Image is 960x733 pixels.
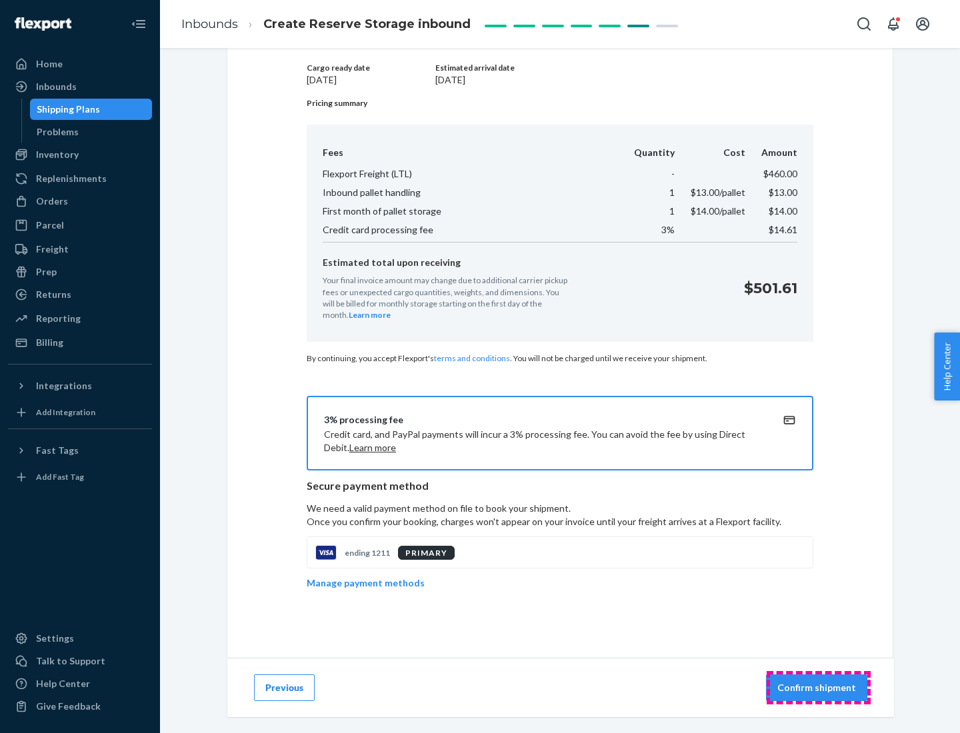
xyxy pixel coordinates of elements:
span: $14.00 [769,205,797,217]
a: Add Integration [8,402,152,423]
span: $14.61 [769,224,797,235]
div: Inventory [36,148,79,161]
button: Close Navigation [125,11,152,37]
span: $14.00 /pallet [691,205,745,217]
div: Returns [36,288,71,301]
th: Fees [323,146,618,165]
button: Previous [254,674,315,701]
a: Problems [30,121,153,143]
a: Prep [8,261,152,283]
div: 3% processing fee [324,413,764,426]
a: Home [8,53,152,75]
p: [DATE] [435,73,813,87]
button: Open notifications [880,11,907,37]
div: Integrations [36,379,92,392]
div: Parcel [36,219,64,232]
a: terms and conditions [434,353,510,363]
a: Inventory [8,144,152,165]
p: [DATE] [307,73,433,87]
div: Orders [36,195,68,208]
div: Problems [37,125,79,139]
td: 1 [618,183,675,202]
a: Talk to Support [8,650,152,672]
button: Integrations [8,375,152,396]
div: PRIMARY [398,546,455,560]
a: Inbounds [8,76,152,97]
a: Replenishments [8,168,152,189]
div: Talk to Support [36,654,105,668]
div: Settings [36,632,74,645]
p: Pricing summary [307,97,813,109]
a: Freight [8,239,152,260]
div: Prep [36,265,57,279]
p: $501.61 [744,278,797,299]
p: Estimated arrival date [435,62,813,73]
p: Secure payment method [307,478,813,494]
div: Shipping Plans [37,103,100,116]
button: Help Center [934,333,960,400]
a: Shipping Plans [30,99,153,120]
td: First month of pallet storage [323,202,618,221]
td: 1 [618,202,675,221]
button: Give Feedback [8,696,152,717]
p: Credit card, and PayPal payments will incur a 3% processing fee. You can avoid the fee by using D... [324,428,764,454]
span: $13.00 /pallet [691,187,745,198]
div: Help Center [36,677,90,690]
button: Learn more [349,441,396,454]
td: Credit card processing fee [323,221,618,243]
th: Amount [745,146,797,165]
div: Replenishments [36,172,107,185]
span: Create Reserve Storage inbound [263,17,471,31]
p: By continuing, you accept Flexport's . You will not be charged until we receive your shipment. [307,353,813,364]
a: Add Fast Tag [8,466,152,488]
div: Billing [36,336,63,349]
div: Reporting [36,312,81,325]
td: 3% [618,221,675,243]
p: We need a valid payment method on file to book your shipment. [307,502,813,528]
button: Open Search Box [851,11,877,37]
button: Open account menu [909,11,936,37]
td: Flexport Freight (LTL) [323,165,618,183]
span: $460.00 [763,168,797,179]
a: Settings [8,628,152,649]
button: Fast Tags [8,440,152,461]
a: Orders [8,191,152,212]
p: Your final invoice amount may change due to additional carrier pickup fees or unexpected cargo qu... [323,275,569,321]
button: Confirm shipment [766,674,867,701]
a: Billing [8,332,152,353]
p: Estimated total upon receiving [323,256,733,269]
div: Fast Tags [36,444,79,457]
div: Freight [36,243,69,256]
a: Inbounds [181,17,238,31]
a: Reporting [8,308,152,329]
p: Cargo ready date [307,62,433,73]
a: Returns [8,284,152,305]
a: Help Center [8,673,152,694]
ol: breadcrumbs [171,5,481,44]
td: Inbound pallet handling [323,183,618,202]
div: Home [36,57,63,71]
p: Once you confirm your booking, charges won't appear on your invoice until your freight arrives at... [307,515,813,528]
button: Learn more [349,309,391,321]
a: Parcel [8,215,152,236]
p: Manage payment methods [307,576,425,590]
div: Give Feedback [36,700,101,713]
th: Cost [675,146,745,165]
div: Add Integration [36,406,95,418]
p: ending 1211 [345,547,390,558]
div: Add Fast Tag [36,471,84,482]
td: - [618,165,675,183]
img: Flexport logo [15,17,71,31]
p: Confirm shipment [777,681,856,694]
div: Inbounds [36,80,77,93]
span: $13.00 [769,187,797,198]
th: Quantity [618,146,675,165]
